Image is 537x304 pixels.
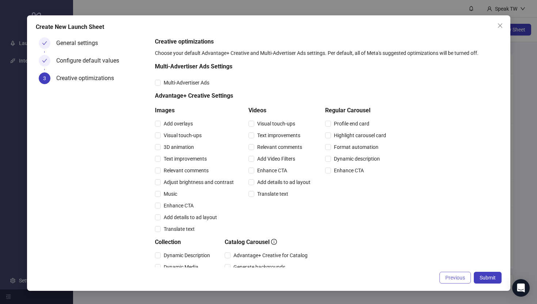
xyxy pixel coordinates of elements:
span: Text improvements [254,131,303,139]
span: check [42,58,47,63]
span: info-circle [271,239,277,245]
span: Text improvements [161,155,210,163]
span: Previous [445,275,465,281]
span: Format automation [331,143,381,151]
div: Creative optimizations [56,72,120,84]
button: Previous [439,272,471,284]
span: Profile end card [331,120,372,128]
h5: Creative optimizations [155,37,498,46]
span: Relevant comments [161,166,212,174]
span: Relevant comments [254,143,305,151]
span: Enhance CTA [161,202,197,210]
div: Open Intercom Messenger [512,279,530,297]
span: Dynamic description [331,155,383,163]
span: Add overlays [161,120,196,128]
span: close [497,23,503,29]
span: Translate text [254,190,291,198]
span: Highlight carousel card [331,131,389,139]
span: Advantage+ Creative for Catalog [231,251,311,259]
h5: Catalog Carousel [225,238,311,247]
div: Choose your default Advantage+ Creative and Multi-Advertiser Ads settings. Per default, all of Me... [155,49,498,57]
h5: Regular Carousel [325,106,389,115]
button: Submit [474,272,502,284]
h5: Advantage+ Creative Settings [155,91,389,100]
span: Dynamic Media [161,263,201,271]
h5: Collection [155,238,213,247]
span: Enhance CTA [331,166,367,174]
span: Add details to ad layout [161,213,220,221]
div: Configure default values [56,55,125,67]
span: Add details to ad layout [254,178,313,186]
span: Enhance CTA [254,166,290,174]
span: Multi-Advertiser Ads [161,79,212,87]
div: General settings [56,37,104,49]
span: Add Video Filters [254,155,298,163]
div: Create New Launch Sheet [36,23,502,31]
span: Dynamic Description [161,251,213,259]
h5: Images [155,106,237,115]
span: check [42,41,47,46]
span: Visual touch-ups [254,120,298,128]
span: Adjust brightness and contrast [161,178,237,186]
h5: Videos [248,106,313,115]
h5: Multi-Advertiser Ads Settings [155,62,389,71]
span: Submit [480,275,496,281]
span: Visual touch-ups [161,131,205,139]
span: 3D animation [161,143,197,151]
span: Translate text [161,225,198,233]
button: Close [494,20,506,31]
span: 3 [43,75,46,81]
span: Generate backgrounds [231,263,288,271]
span: Music [161,190,180,198]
